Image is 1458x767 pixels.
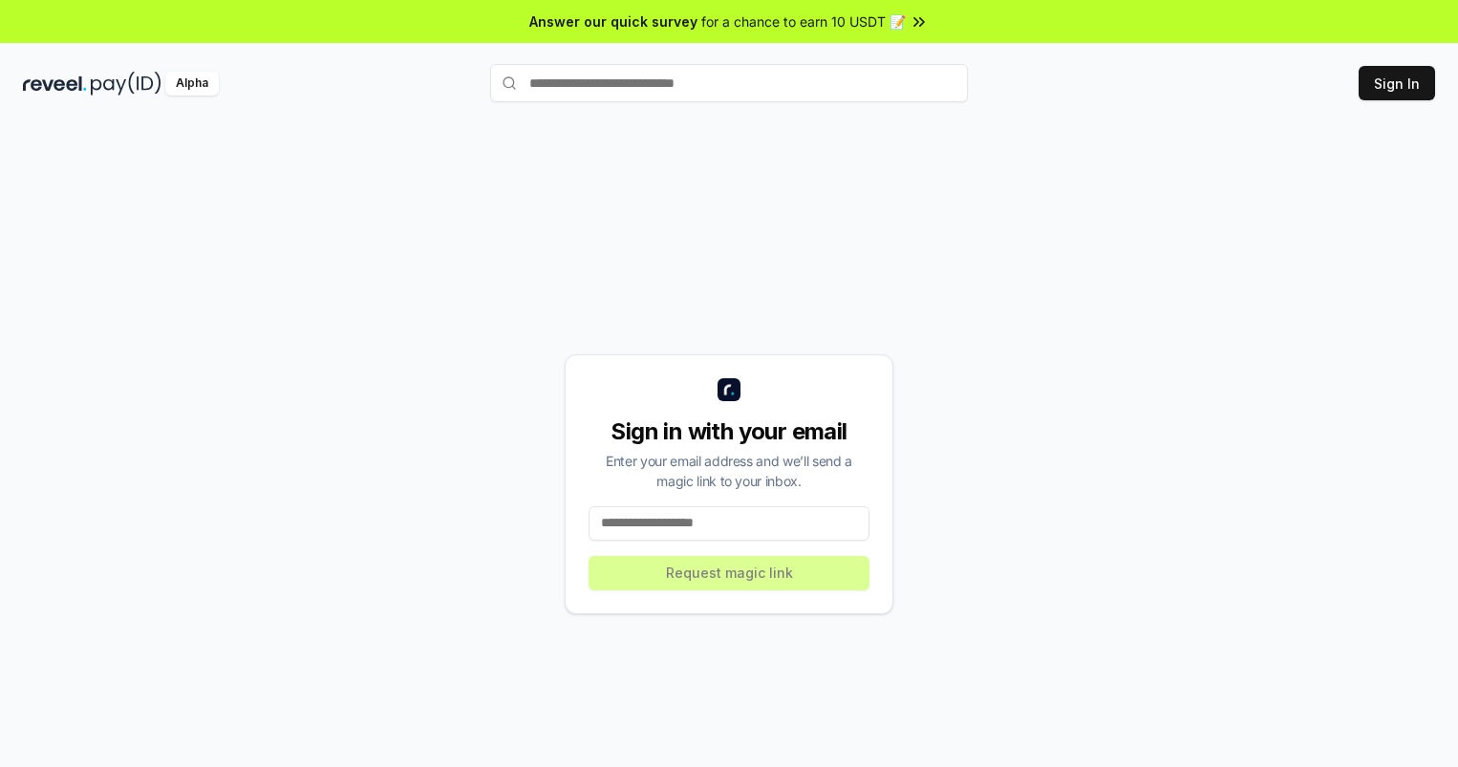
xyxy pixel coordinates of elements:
button: Sign In [1359,66,1435,100]
span: Answer our quick survey [529,11,697,32]
img: logo_small [718,378,740,401]
div: Enter your email address and we’ll send a magic link to your inbox. [589,451,869,491]
div: Sign in with your email [589,416,869,447]
img: pay_id [91,72,161,96]
span: for a chance to earn 10 USDT 📝 [701,11,906,32]
img: reveel_dark [23,72,87,96]
div: Alpha [165,72,219,96]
